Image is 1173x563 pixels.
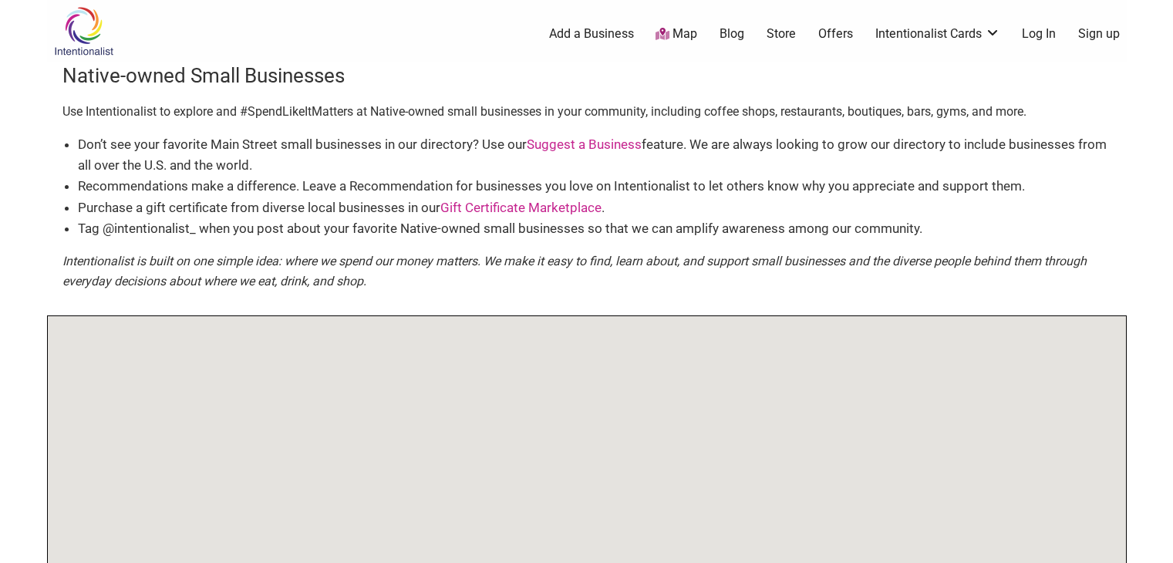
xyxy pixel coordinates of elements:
li: Purchase a gift certificate from diverse local businesses in our . [78,197,1111,218]
em: Intentionalist is built on one simple idea: where we spend our money matters. We make it easy to ... [62,254,1087,288]
img: Intentionalist [47,6,120,56]
a: Suggest a Business [527,137,642,152]
a: Offers [818,25,853,42]
h3: Native-owned Small Businesses [62,62,1111,89]
li: Don’t see your favorite Main Street small businesses in our directory? Use our feature. We are al... [78,134,1111,176]
a: Store [767,25,796,42]
a: Add a Business [549,25,634,42]
a: Map [656,25,697,43]
li: Tag @intentionalist_ when you post about your favorite Native-owned small businesses so that we c... [78,218,1111,239]
a: Log In [1022,25,1056,42]
li: Recommendations make a difference. Leave a Recommendation for businesses you love on Intentionali... [78,176,1111,197]
p: Use Intentionalist to explore and #SpendLikeItMatters at Native-owned small businesses in your co... [62,102,1111,122]
a: Sign up [1078,25,1120,42]
a: Blog [720,25,744,42]
a: Intentionalist Cards [875,25,1000,42]
a: Gift Certificate Marketplace [440,200,602,215]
